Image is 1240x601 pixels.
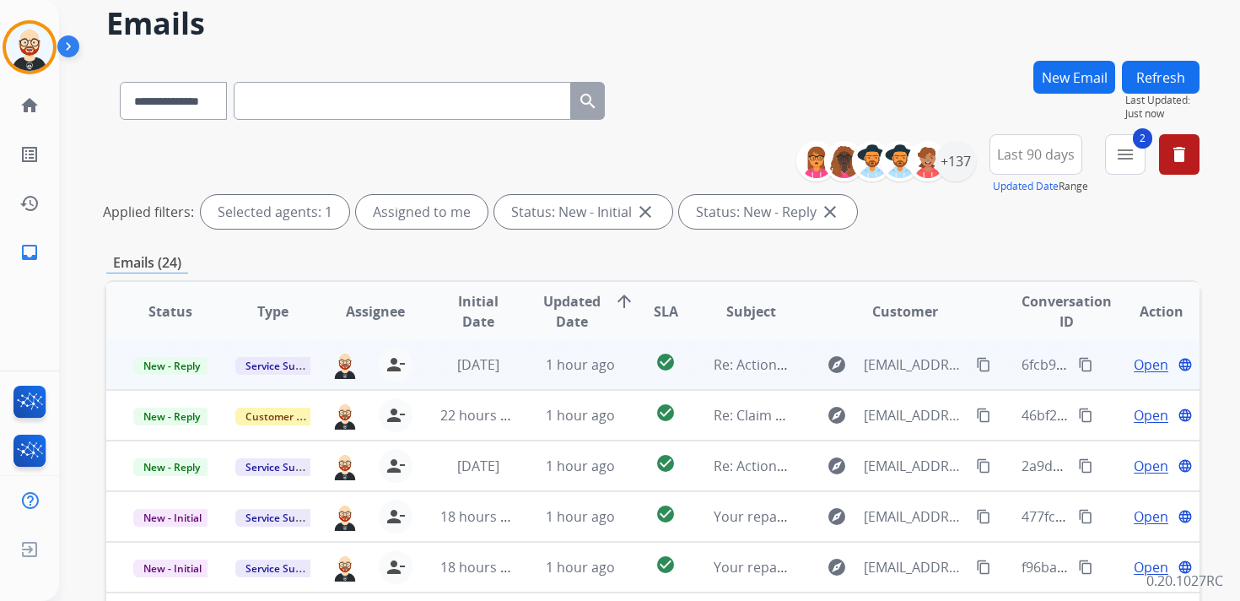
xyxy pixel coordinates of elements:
mat-icon: arrow_upward [614,291,634,311]
span: [DATE] [457,355,499,374]
span: [EMAIL_ADDRESS][DOMAIN_NAME] [864,557,967,577]
mat-icon: language [1178,560,1193,575]
div: Assigned to me [356,195,488,229]
mat-icon: person_remove [385,557,406,577]
span: Conversation ID [1022,291,1112,332]
span: [EMAIL_ADDRESS][DOMAIN_NAME] [864,506,967,527]
span: New - Reply [133,458,210,476]
img: agent-avatar [332,401,359,430]
button: Refresh [1122,61,1200,94]
span: [EMAIL_ADDRESS][DOMAIN_NAME] [864,355,967,375]
mat-icon: home [19,95,40,116]
mat-icon: explore [827,557,847,577]
p: Applied filters: [103,202,194,222]
mat-icon: language [1178,509,1193,524]
mat-icon: check_circle [655,403,676,423]
button: 2 [1105,134,1146,175]
span: 1 hour ago [546,558,615,577]
span: Open [1134,456,1168,476]
span: Service Support [235,458,332,476]
span: New - Reply [133,408,210,425]
th: Action [1097,282,1200,341]
span: Open [1134,355,1168,375]
p: 0.20.1027RC [1146,571,1223,591]
mat-icon: language [1178,458,1193,474]
span: Type [257,301,288,322]
span: 1 hour ago [546,406,615,425]
mat-icon: content_copy [1078,458,1093,474]
mat-icon: content_copy [976,560,991,575]
mat-icon: close [820,202,840,222]
span: 2 [1133,128,1152,149]
button: Updated Date [993,180,1059,193]
span: 22 hours ago [440,406,524,425]
mat-icon: explore [827,405,847,425]
mat-icon: content_copy [1078,357,1093,372]
span: 1 hour ago [546,355,615,374]
mat-icon: language [1178,357,1193,372]
span: Open [1134,506,1168,527]
span: Last Updated: [1125,94,1200,107]
img: agent-avatar [332,502,359,531]
span: [EMAIL_ADDRESS][DOMAIN_NAME] [864,456,967,476]
div: Status: New - Initial [494,195,672,229]
mat-icon: content_copy [1078,560,1093,575]
mat-icon: inbox [19,242,40,263]
span: 1 hour ago [546,457,615,475]
span: Open [1134,405,1168,425]
mat-icon: history [19,193,40,214]
span: [DATE] [457,457,499,475]
img: agent-avatar [332,350,359,379]
button: New Email [1033,61,1115,94]
span: [EMAIL_ADDRESS][DOMAIN_NAME] [864,405,967,425]
span: New - Initial [133,509,212,527]
div: Selected agents: 1 [201,195,349,229]
span: Open [1134,557,1168,577]
span: Updated Date [543,291,601,332]
span: Service Support [235,357,332,375]
mat-icon: list_alt [19,144,40,165]
mat-icon: check_circle [655,504,676,524]
mat-icon: language [1178,408,1193,423]
mat-icon: menu [1115,144,1135,165]
span: Service Support [235,560,332,577]
mat-icon: explore [827,355,847,375]
span: Re: Claim Update - Next Steps - Action Required [714,406,1015,425]
div: +137 [935,141,976,181]
span: 18 hours ago [440,558,524,577]
span: Customer [872,301,938,322]
mat-icon: person_remove [385,355,406,375]
mat-icon: person_remove [385,405,406,425]
img: avatar [6,24,53,71]
mat-icon: explore [827,506,847,527]
span: Just now [1125,107,1200,121]
span: Initial Date [440,291,515,332]
span: Your repair(s) have shipped [714,558,890,577]
span: Status [148,301,192,322]
p: Emails (24) [106,252,188,273]
span: SLA [654,301,678,322]
button: Last 90 days [989,134,1082,175]
span: 18 hours ago [440,507,524,526]
mat-icon: content_copy [976,509,991,524]
h2: Emails [106,7,1200,41]
img: agent-avatar [332,452,359,480]
mat-icon: delete [1169,144,1189,165]
span: 1 hour ago [546,507,615,526]
mat-icon: search [578,91,598,111]
span: Customer Support [235,408,345,425]
mat-icon: content_copy [1078,509,1093,524]
mat-icon: explore [827,456,847,476]
div: Status: New - Reply [679,195,857,229]
span: Subject [726,301,776,322]
img: agent-avatar [332,553,359,582]
mat-icon: person_remove [385,506,406,527]
span: Last 90 days [997,151,1075,158]
span: Your repair was received [714,507,871,526]
mat-icon: content_copy [1078,408,1093,423]
mat-icon: content_copy [976,357,991,372]
mat-icon: check_circle [655,352,676,372]
mat-icon: check_circle [655,453,676,474]
span: Assignee [346,301,405,322]
span: New - Initial [133,560,212,577]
